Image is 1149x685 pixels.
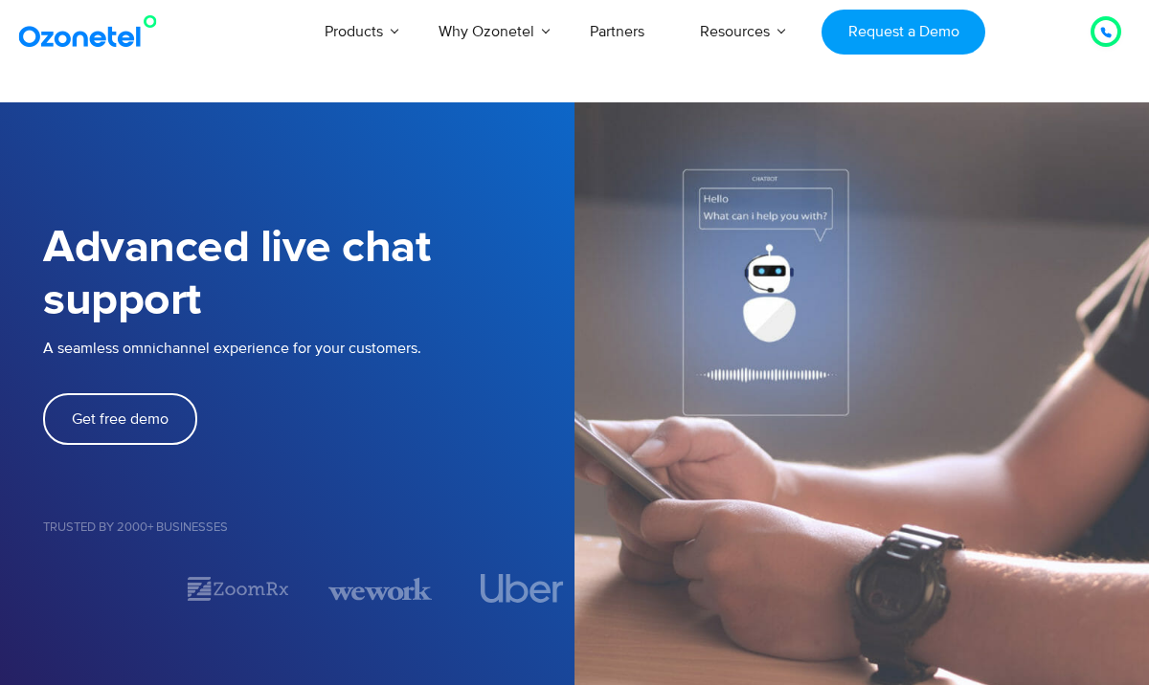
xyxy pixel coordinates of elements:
[186,572,290,606] img: zoomrx.svg
[328,572,433,606] img: wework.svg
[43,572,574,606] div: Image Carousel
[822,10,985,55] a: Request a Demo
[43,222,574,327] h1: Advanced live chat support
[470,574,574,603] div: 4 / 7
[186,572,290,606] div: 2 / 7
[43,577,147,600] div: 1 / 7
[481,574,564,603] img: uber.svg
[328,572,433,606] div: 3 / 7
[43,521,574,534] h5: Trusted by 2000+ Businesses
[72,411,169,427] span: Get free demo
[43,337,574,360] p: A seamless omnichannel experience for your customers.
[43,393,197,445] a: Get free demo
